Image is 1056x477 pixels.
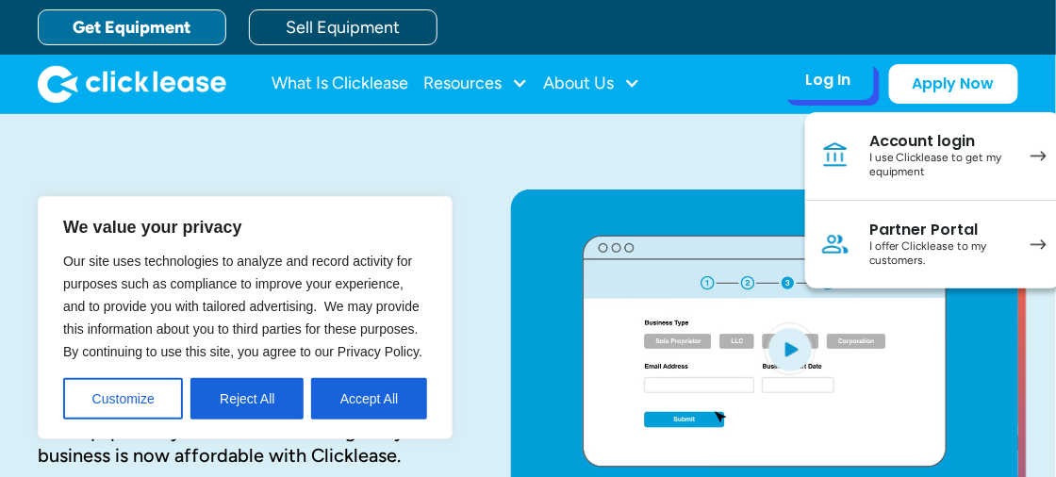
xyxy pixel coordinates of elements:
div: Log In [805,71,850,90]
div: The equipment you need to start or grow your business is now affordable with Clicklease. [38,419,451,468]
button: Customize [63,378,183,419]
div: I use Clicklease to get my equipment [869,151,1012,180]
a: Apply Now [889,64,1018,104]
a: home [38,65,226,103]
a: What Is Clicklease [272,65,408,103]
img: arrow [1031,239,1047,250]
div: About Us [543,65,640,103]
p: We value your privacy [63,216,427,238]
h1: Get your automated decision in seconds. [38,189,451,388]
a: Sell Equipment [249,9,437,45]
div: I offer Clicklease to my customers. [869,239,1012,269]
img: Person icon [820,229,850,259]
div: We value your privacy [38,196,453,439]
img: Bank icon [820,140,850,171]
img: Clicklease logo [38,65,226,103]
span: Our site uses technologies to analyze and record activity for purposes such as compliance to impr... [63,254,422,359]
img: Blue play button logo on a light blue circular background [765,322,816,375]
a: Get Equipment [38,9,226,45]
div: Account login [869,132,1012,151]
div: Partner Portal [869,221,1012,239]
button: Reject All [190,378,304,419]
div: Resources [423,65,528,103]
img: arrow [1031,151,1047,161]
button: Accept All [311,378,427,419]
